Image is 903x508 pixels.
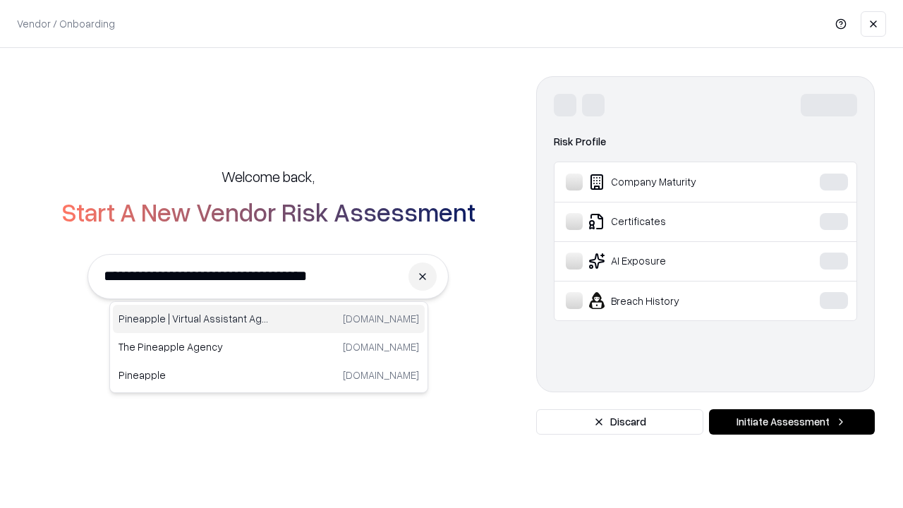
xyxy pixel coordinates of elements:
p: [DOMAIN_NAME] [343,339,419,354]
button: Discard [536,409,703,435]
div: AI Exposure [566,253,777,270]
div: Company Maturity [566,174,777,190]
div: Risk Profile [554,133,857,150]
p: The Pineapple Agency [119,339,269,354]
h2: Start A New Vendor Risk Assessment [61,198,475,226]
p: Pineapple | Virtual Assistant Agency [119,311,269,326]
div: Suggestions [109,301,428,393]
p: [DOMAIN_NAME] [343,311,419,326]
button: Initiate Assessment [709,409,875,435]
p: [DOMAIN_NAME] [343,368,419,382]
h5: Welcome back, [222,167,315,186]
p: Vendor / Onboarding [17,16,115,31]
p: Pineapple [119,368,269,382]
div: Breach History [566,292,777,309]
div: Certificates [566,213,777,230]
